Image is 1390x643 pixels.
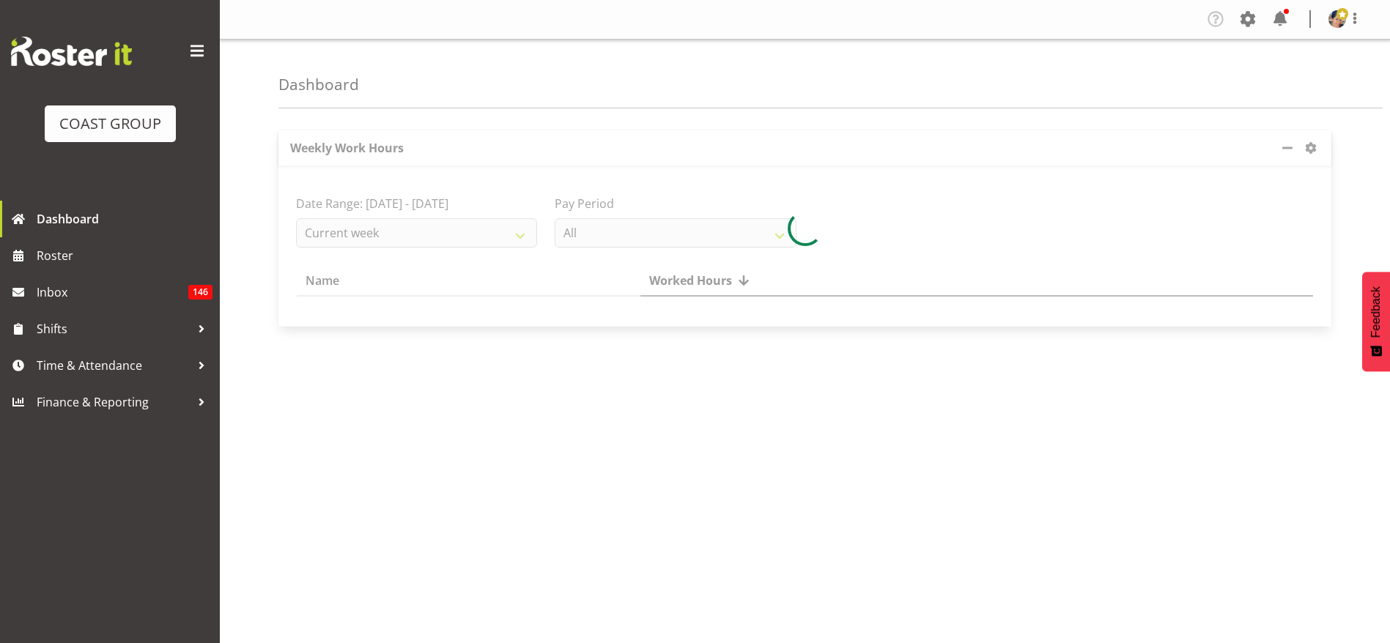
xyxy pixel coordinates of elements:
img: Rosterit website logo [11,37,132,66]
span: Feedback [1369,286,1383,338]
span: Time & Attendance [37,354,191,376]
span: Inbox [37,281,188,303]
h4: Dashboard [278,76,359,93]
div: COAST GROUP [59,113,161,135]
span: Shifts [37,318,191,340]
span: Finance & Reporting [37,391,191,413]
span: Dashboard [37,208,212,230]
button: Feedback - Show survey [1362,272,1390,371]
img: nicola-ransome074dfacac28780df25dcaf637c6ea5be.png [1328,10,1346,28]
span: Roster [37,245,212,267]
span: 146 [188,285,212,300]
